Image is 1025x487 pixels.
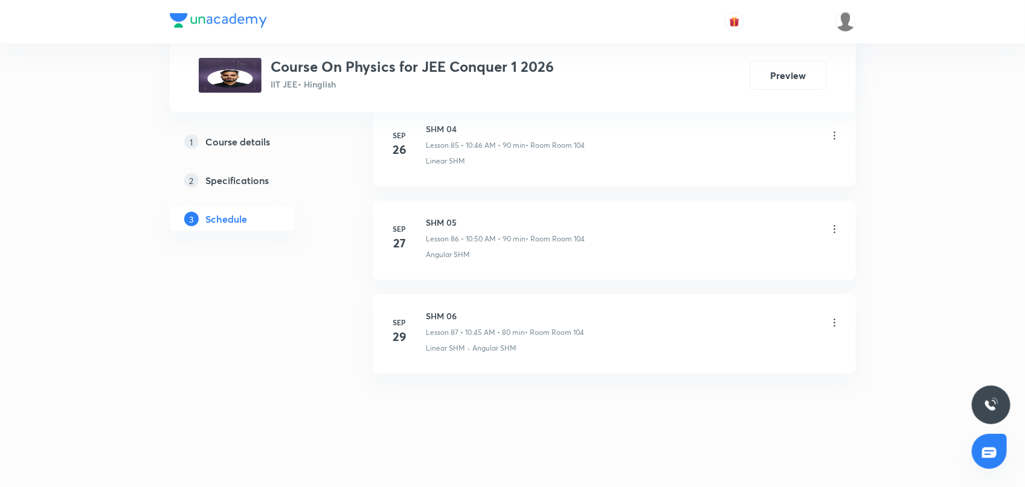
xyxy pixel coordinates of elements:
[170,168,334,193] a: 2Specifications
[426,343,466,354] p: Linear SHM
[468,343,471,354] div: ·
[388,141,412,159] h4: 26
[388,317,412,328] h6: Sep
[526,234,585,244] p: • Room Room 104
[426,249,471,260] p: Angular SHM
[835,11,856,32] img: Bhuwan Singh
[426,140,526,151] p: Lesson 85 • 10:46 AM • 90 min
[750,61,827,90] button: Preview
[388,223,412,234] h6: Sep
[184,135,199,149] p: 1
[170,13,267,28] img: Company Logo
[388,234,412,252] h4: 27
[426,327,525,338] p: Lesson 87 • 10:45 AM • 80 min
[426,123,585,135] h6: SHM 04
[206,135,271,149] h5: Course details
[729,16,740,27] img: avatar
[206,173,269,188] h5: Specifications
[184,173,199,188] p: 2
[271,58,554,75] h3: Course On Physics for JEE Conquer 1 2026
[525,327,585,338] p: • Room Room 104
[725,12,744,31] button: avatar
[271,78,554,91] p: IIT JEE • Hinglish
[426,216,585,229] h6: SHM 05
[984,398,998,412] img: ttu
[184,212,199,226] p: 3
[206,212,248,226] h5: Schedule
[388,130,412,141] h6: Sep
[473,343,517,354] p: Angular SHM
[426,310,585,322] h6: SHM 06
[526,140,585,151] p: • Room Room 104
[199,58,262,93] img: 431335b6e84049309f37e21215f05a89.jpg
[426,156,466,167] p: Linear SHM
[170,130,334,154] a: 1Course details
[170,13,267,31] a: Company Logo
[388,328,412,346] h4: 29
[426,234,526,244] p: Lesson 86 • 10:50 AM • 90 min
